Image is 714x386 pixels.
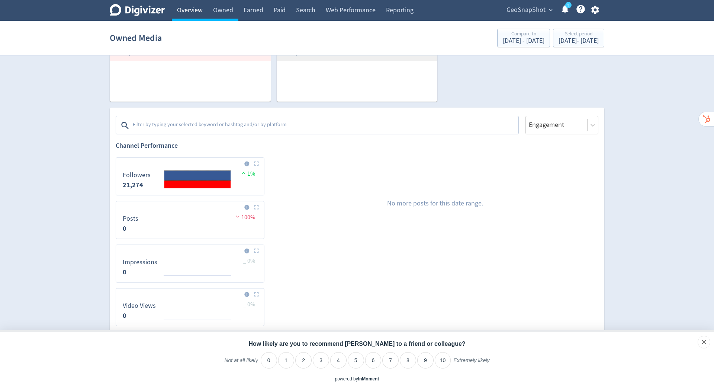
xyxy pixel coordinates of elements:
text: 5 [567,3,569,8]
div: Close survey [698,336,710,348]
div: [DATE] - [DATE] [503,38,544,44]
img: Placeholder [254,205,259,210]
img: negative-performance.svg [234,214,241,219]
li: 8 [400,352,416,369]
li: 0 [261,352,277,369]
li: 10 [435,352,451,369]
span: GeoSnapShot [506,4,546,16]
li: 4 [330,352,347,369]
strong: 0 [123,224,126,233]
dt: Video Views [123,302,156,310]
li: 3 [313,352,329,369]
label: Not at all likely [224,357,258,370]
button: Compare to[DATE] - [DATE] [497,29,550,47]
span: expand_more [547,7,554,13]
svg: Posts 0 [119,204,261,236]
li: 9 [417,352,434,369]
strong: 21,274 [123,181,143,189]
button: GeoSnapShot [504,4,554,16]
div: powered by inmoment [335,376,379,382]
a: 5 [565,2,572,8]
li: 7 [382,352,399,369]
strong: 0 [123,311,126,320]
span: 1% [240,170,255,178]
dt: Followers [123,171,151,179]
div: [DATE] - [DATE] [559,38,599,44]
dt: Posts [123,214,138,223]
li: 2 [295,352,312,369]
div: Select period [559,31,599,38]
li: 1 [278,352,295,369]
img: positive-performance.svg [240,170,247,176]
div: Compare to [503,31,544,38]
span: _ 0% [243,301,255,308]
h2: Channel Performance [116,141,264,150]
img: Placeholder [254,248,259,253]
li: 5 [348,352,364,369]
p: No more posts for this date range. [387,199,483,208]
h1: Owned Media [110,26,162,50]
img: Placeholder [254,161,259,166]
span: 100% [234,214,255,221]
label: Extremely likely [453,357,489,370]
span: _ 0% [243,257,255,265]
li: 6 [365,352,382,369]
a: InMoment [358,376,379,382]
strong: 0 [123,268,126,277]
img: Placeholder [254,292,259,297]
dt: Impressions [123,258,157,267]
button: Select period[DATE]- [DATE] [553,29,604,47]
svg: Impressions 0 [119,248,261,279]
svg: Video Views 0 [119,291,261,323]
svg: Followers 21,274 [119,161,261,192]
